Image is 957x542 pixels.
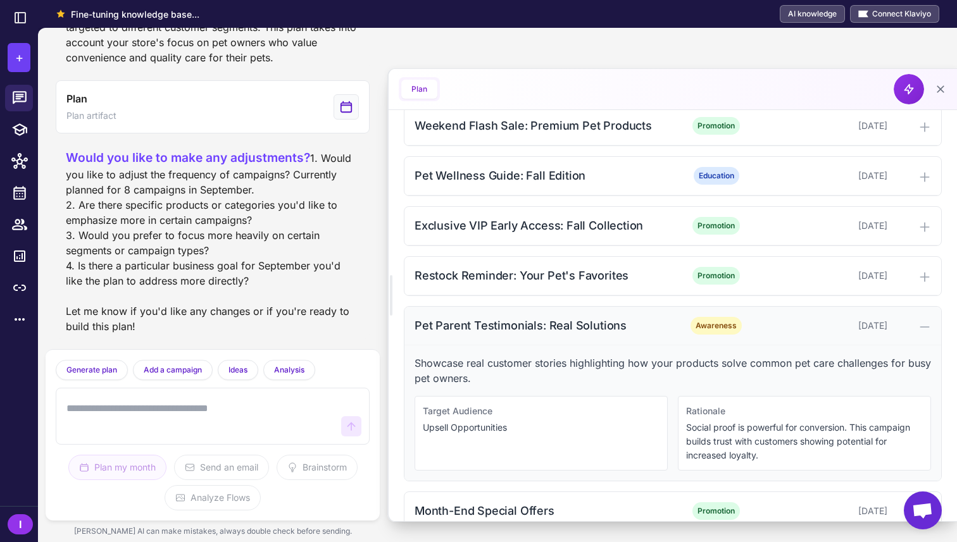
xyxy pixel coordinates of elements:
div: [DATE] [762,319,887,333]
span: Education [694,167,739,185]
span: Plan artifact [66,109,116,123]
button: View generated Plan [56,80,370,133]
div: Target Audience [423,404,660,418]
div: I [8,514,33,534]
span: Awareness [691,317,742,335]
span: + [15,48,23,67]
a: AI knowledge [780,5,845,23]
button: Plan my month [68,455,166,480]
span: Promotion [692,267,740,285]
span: Promotion [692,117,740,135]
span: Your quality will improve greatly when fine tuning is done. Start a new chat once this finishes t... [71,8,199,21]
div: [PERSON_NAME] AI can make mistakes, always double check before sending. [46,520,380,542]
span: Promotion [692,217,740,235]
button: Plan [401,80,437,99]
div: Weekend Flash Sale: Premium Pet Products [415,117,670,134]
button: Analysis [263,360,315,380]
div: [DATE] [762,504,887,518]
div: [DATE] [762,269,887,283]
button: Brainstorm [277,455,358,480]
span: Plan [66,91,87,106]
span: Analysis [274,364,304,376]
div: [DATE] [762,119,887,133]
p: Showcase real customer stories highlighting how your products solve common pet care challenges fo... [415,355,931,386]
span: Promotion [692,502,740,520]
span: Generate plan [66,364,117,376]
a: Open chat [904,491,942,529]
span: Ideas [228,364,247,376]
button: Send an email [174,455,269,480]
div: Rationale [686,404,923,418]
span: Connect Klaviyo [872,8,931,20]
button: Connect Klaviyo [850,5,939,23]
div: Restock Reminder: Your Pet's Favorites [415,267,670,284]
div: Pet Wellness Guide: Fall Edition [415,167,670,184]
div: Exclusive VIP Early Access: Fall Collection [415,217,670,234]
div: [DATE] [762,219,887,233]
button: Generate plan [56,360,128,380]
span: Would you like to make any adjustments? [66,150,310,165]
p: Social proof is powerful for conversion. This campaign builds trust with customers showing potent... [686,421,923,462]
p: Upsell Opportunities [423,421,660,434]
button: Add a campaign [133,360,213,380]
div: [DATE] [762,169,887,183]
span: Add a campaign [144,364,202,376]
button: Ideas [218,360,258,380]
div: Month-End Special Offers [415,502,670,519]
div: Pet Parent Testimonials: Real Solutions [415,317,670,334]
button: + [8,43,30,72]
div: 1. Would you like to adjust the frequency of campaigns? Currently planned for 8 campaigns in Sept... [66,149,360,334]
button: Analyze Flows [165,485,261,510]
